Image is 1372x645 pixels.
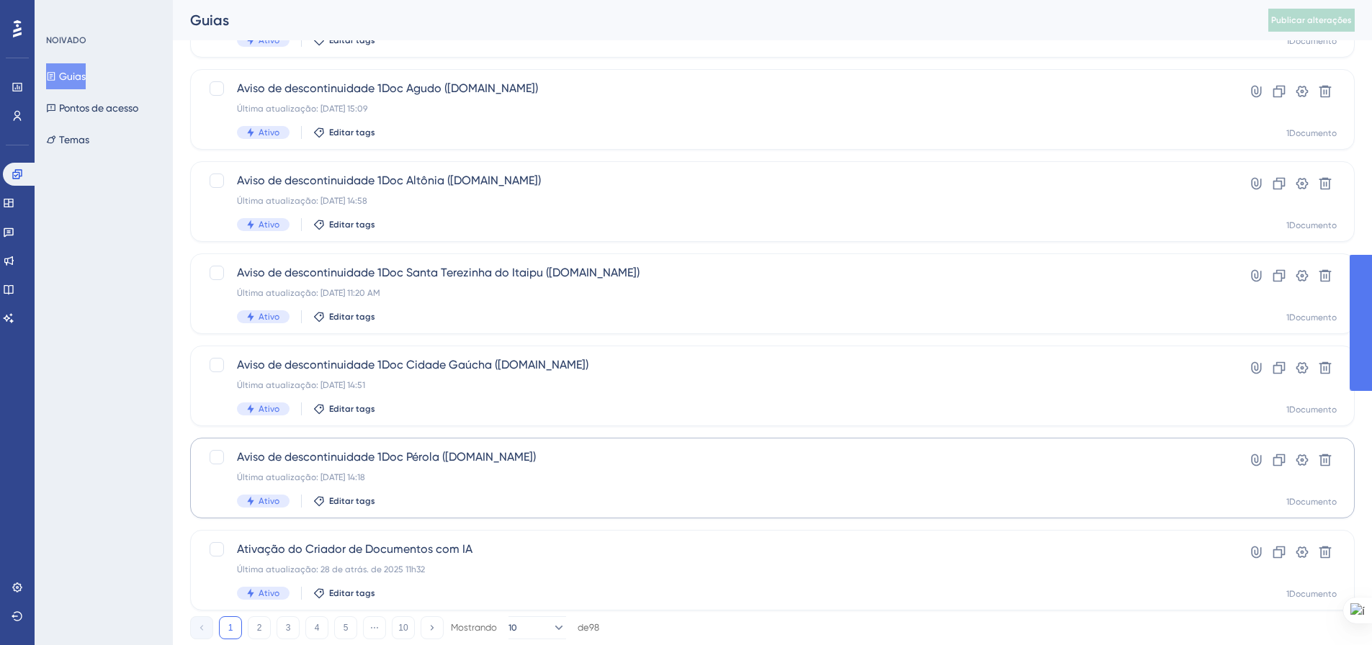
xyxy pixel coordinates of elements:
font: Última atualização: [DATE] 15:09 [237,104,367,114]
button: Editar tags [313,35,375,46]
font: Editar tags [329,35,375,45]
font: Ativo [259,312,279,322]
font: Ativação do Criador de Documentos com IA [237,542,472,556]
font: Ativo [259,35,279,45]
button: Editar tags [313,311,375,322]
font: 1Documento [1286,128,1337,138]
font: Editar tags [329,496,375,506]
font: Publicar alterações [1271,15,1352,25]
button: Editar tags [313,495,375,507]
font: Aviso de descontinuidade 1Doc Santa Terezinha do Itaipu ([DOMAIN_NAME]) [237,266,640,279]
button: Editar tags [313,587,375,599]
font: Ativo [259,220,279,230]
font: 2 [257,623,262,633]
button: 1 [219,616,242,639]
font: 4 [315,623,320,633]
button: 10 [392,616,415,639]
font: Aviso de descontinuidade 1Doc Altônia ([DOMAIN_NAME]) [237,173,541,187]
font: Última atualização: 28 de atrás. de 2025 11h32 [237,564,425,574]
button: Editar tags [313,219,375,230]
font: 5 [344,623,349,633]
button: Pontos de acesso [46,95,138,121]
button: Guias [46,63,86,89]
font: Última atualização: [DATE] 14:51 [237,380,365,390]
font: 1 [228,623,233,633]
font: Ativo [259,496,279,506]
font: Guias [190,12,229,29]
font: Editar tags [329,220,375,230]
font: Última atualização: [DATE] 14:18 [237,472,365,482]
font: Pontos de acesso [59,102,138,114]
button: Editar tags [313,127,375,138]
font: Aviso de descontinuidade 1Doc Cidade Gaúcha ([DOMAIN_NAME]) [237,358,588,371]
font: Editar tags [329,588,375,598]
font: Temas [59,134,89,145]
font: Ativo [259,404,279,414]
font: Aviso de descontinuidade 1Doc Agudo ([DOMAIN_NAME]) [237,81,538,95]
font: 10 [398,623,408,633]
button: 4 [305,616,328,639]
font: 1Documento [1286,497,1337,507]
font: Editar tags [329,404,375,414]
font: Ativo [259,127,279,137]
font: Última atualização: [DATE] 11:20 AM [237,288,380,298]
font: Guias [59,71,86,82]
font: ⋯ [370,623,379,633]
font: 1Documento [1286,220,1337,230]
font: Aviso de descontinuidade 1Doc Pérola ([DOMAIN_NAME]) [237,450,536,464]
button: 2 [248,616,271,639]
button: Publicar alterações [1268,9,1355,32]
font: 1Documento [1286,36,1337,46]
font: 1Documento [1286,589,1337,599]
button: Editar tags [313,403,375,415]
font: de [578,622,589,633]
button: 5 [334,616,357,639]
font: Ativo [259,588,279,598]
font: 1Documento [1286,405,1337,415]
button: ⋯ [363,616,386,639]
font: Editar tags [329,312,375,322]
font: 98 [589,622,599,633]
font: 3 [286,623,291,633]
button: Temas [46,127,89,153]
font: 10 [508,623,517,633]
font: Mostrando [451,622,497,633]
button: 3 [277,616,300,639]
iframe: Iniciador do Assistente de IA do UserGuiding [1312,588,1355,631]
font: NOIVADO [46,35,86,45]
button: 10 [508,616,566,639]
font: Editar tags [329,127,375,137]
font: Última atualização: [DATE] 14:58 [237,196,367,206]
font: 1Documento [1286,312,1337,322]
